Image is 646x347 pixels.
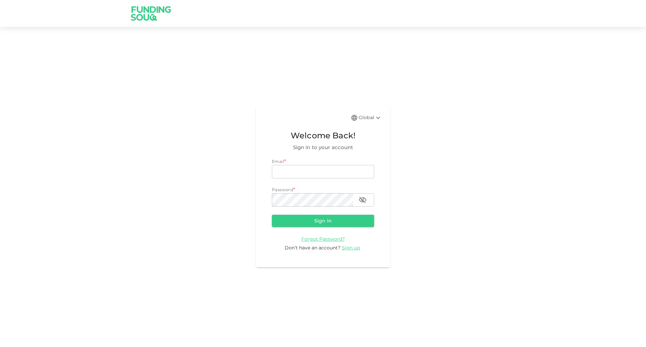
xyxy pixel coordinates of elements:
[359,114,382,122] div: Global
[342,245,360,251] span: Sign up
[272,215,374,227] button: Sign in
[272,159,284,164] span: Email
[272,129,374,142] span: Welcome Back!
[272,143,374,151] span: Sign in to your account
[272,165,374,178] input: email
[272,187,293,192] span: Password
[301,236,345,242] a: Forgot Password?
[272,193,353,207] input: password
[285,245,340,251] span: Don’t have an account?
[301,236,345,242] span: Forgot Password?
